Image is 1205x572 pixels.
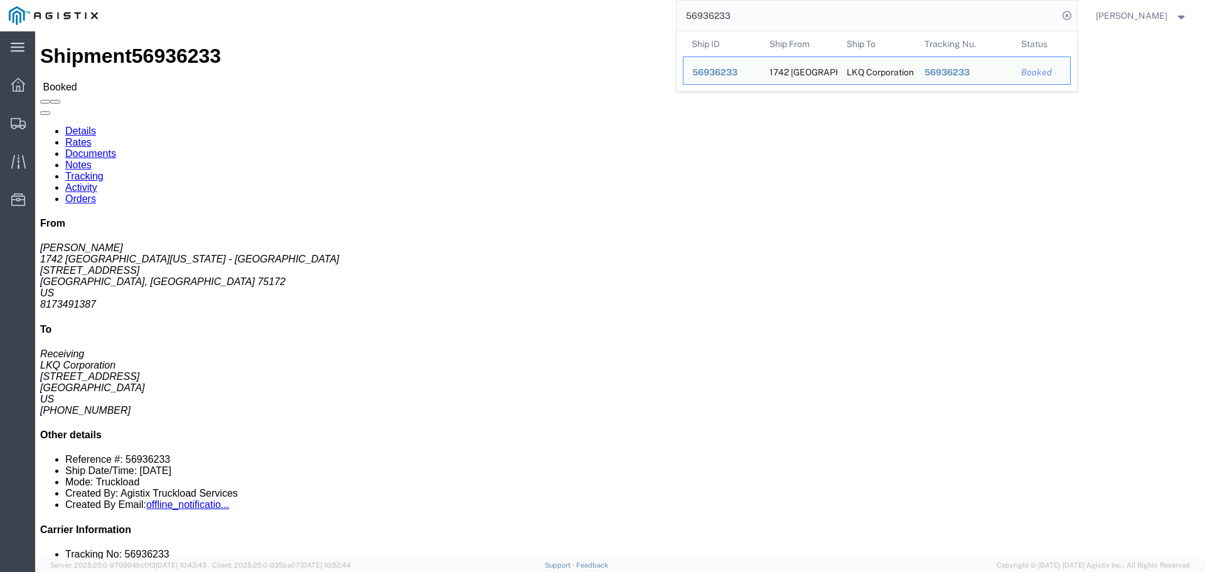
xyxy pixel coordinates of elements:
div: 56936233 [924,66,1004,79]
th: Ship ID [683,31,761,57]
span: 56936233 [924,67,969,77]
th: Tracking Nu. [915,31,1012,57]
table: Search Results [683,31,1077,91]
span: Copyright © [DATE]-[DATE] Agistix Inc., All Rights Reserved [997,560,1190,571]
span: Client: 2025.20.0-035ba07 [212,561,351,569]
button: [PERSON_NAME] [1095,8,1188,23]
span: [DATE] 10:52:44 [300,561,351,569]
span: Douglas Harris [1096,9,1167,23]
a: Feedback [576,561,608,569]
th: Status [1012,31,1071,57]
div: Booked [1021,66,1061,79]
div: 1742 North Texas - Wilmer [769,57,829,84]
th: Ship To [838,31,916,57]
div: 56936233 [692,66,752,79]
span: 56936233 [692,67,737,77]
iframe: FS Legacy Container [35,31,1205,559]
div: LKQ Corporation [847,57,907,84]
input: Search for shipment number, reference number [677,1,1058,31]
a: Support [545,561,576,569]
th: Ship From [760,31,838,57]
span: Server: 2025.20.0-970904bc0f3 [50,561,206,569]
img: logo [9,6,98,25]
span: [DATE] 10:43:43 [156,561,206,569]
